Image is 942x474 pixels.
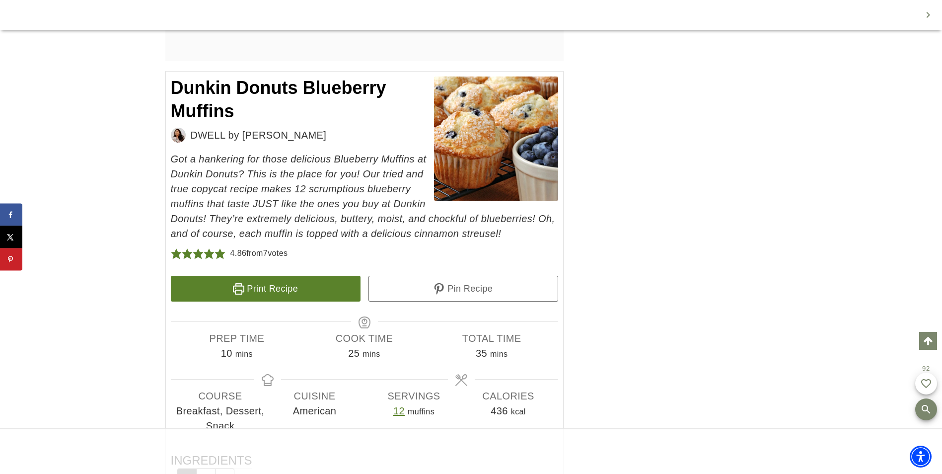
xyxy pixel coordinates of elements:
[367,389,461,403] span: Servings
[263,249,268,257] span: 7
[511,407,526,416] span: kcal
[368,276,558,302] a: Pin Recipe
[290,429,652,474] iframe: Advertisement
[230,246,288,261] div: from votes
[910,446,932,468] div: Accessibility Menu
[204,246,215,261] span: Rate this recipe 4 out of 5 stars
[215,246,225,261] span: Rate this recipe 5 out of 5 stars
[268,403,362,418] span: American
[434,77,558,201] img: dunkin donuts blueberry muffins recipe
[362,350,380,358] span: mins
[230,249,247,257] span: 4.86
[235,350,253,358] span: mins
[490,350,507,358] span: mins
[191,128,327,143] span: DWELL by [PERSON_NAME]
[173,389,268,403] span: Course
[221,348,232,359] span: 10
[348,348,360,359] span: 25
[173,403,268,433] span: Breakfast, Dessert, Snack
[300,331,428,346] span: Cook Time
[173,331,301,346] span: Prep Time
[171,78,386,121] span: Dunkin Donuts Blueberry Muffins
[461,389,556,403] span: Calories
[393,405,405,416] a: Adjust recipe servings
[408,407,435,416] span: muffins
[428,331,556,346] span: Total Time
[182,246,193,261] span: Rate this recipe 2 out of 5 stars
[919,332,937,350] a: Scroll to top
[476,348,487,359] span: 35
[491,405,508,416] span: 436
[171,154,555,239] em: Got a hankering for those delicious Blueberry Muffins at Dunkin Donuts? This is the place for you...
[268,389,362,403] span: Cuisine
[193,246,204,261] span: Rate this recipe 3 out of 5 stars
[171,276,361,302] a: Print Recipe
[171,246,182,261] span: Rate this recipe 1 out of 5 stars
